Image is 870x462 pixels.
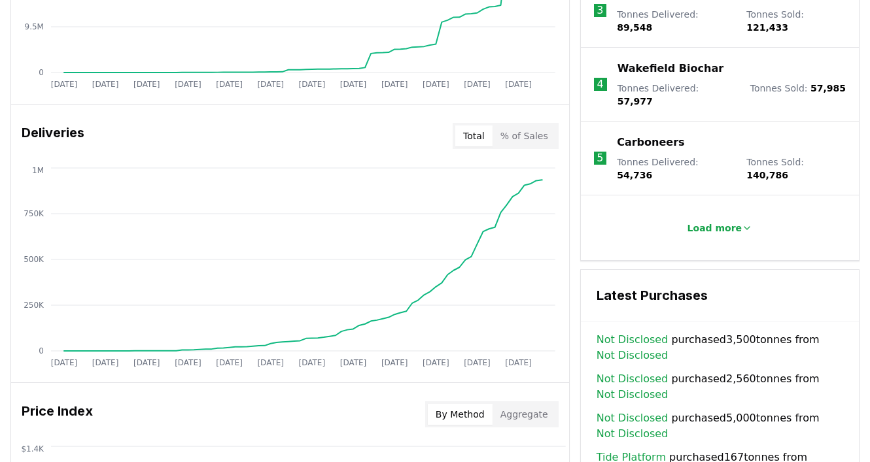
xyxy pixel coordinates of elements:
a: Wakefield Biochar [618,61,723,76]
tspan: [DATE] [92,80,119,89]
a: Carboneers [617,135,684,150]
tspan: [DATE] [216,80,243,89]
tspan: 0 [39,346,44,355]
h3: Latest Purchases [597,286,843,305]
a: Not Disclosed [597,410,669,426]
tspan: 9.5M [25,22,44,31]
span: 121,433 [746,22,788,33]
a: Not Disclosed [597,426,669,442]
a: Not Disclosed [597,387,669,403]
tspan: [DATE] [464,80,491,89]
tspan: 1M [32,166,44,175]
tspan: [DATE] [175,358,201,367]
span: 57,985 [810,83,846,93]
button: % of Sales [493,125,556,146]
button: Load more [677,215,763,241]
h3: Price Index [22,401,93,427]
tspan: [DATE] [299,80,326,89]
tspan: [DATE] [133,358,160,367]
a: Not Disclosed [597,348,669,363]
button: Total [455,125,493,146]
span: purchased 2,560 tonnes from [597,371,843,403]
p: 5 [597,150,603,166]
p: Tonnes Delivered : [618,82,737,108]
tspan: [DATE] [464,358,491,367]
tspan: 250K [24,301,44,310]
tspan: 0 [39,68,44,77]
p: Tonnes Delivered : [617,156,733,182]
tspan: [DATE] [257,358,284,367]
p: Tonnes Delivered : [617,8,733,34]
button: Aggregate [493,404,556,425]
p: Tonnes Sold : [750,82,846,108]
tspan: [DATE] [423,80,449,89]
span: 54,736 [617,170,652,180]
span: 57,977 [618,96,653,107]
tspan: [DATE] [505,80,532,89]
span: 140,786 [746,170,788,180]
button: By Method [428,404,493,425]
tspan: [DATE] [257,80,284,89]
tspan: [DATE] [51,358,78,367]
span: 89,548 [617,22,652,33]
tspan: [DATE] [381,358,408,367]
tspan: 750K [24,209,44,218]
tspan: [DATE] [505,358,532,367]
a: Not Disclosed [597,371,669,387]
tspan: [DATE] [340,80,367,89]
p: Tonnes Sold : [746,156,846,182]
span: purchased 3,500 tonnes from [597,332,843,363]
tspan: 500K [24,255,44,264]
tspan: [DATE] [92,358,119,367]
p: Tonnes Sold : [746,8,846,34]
p: Load more [687,222,742,235]
p: 3 [597,3,603,18]
tspan: [DATE] [133,80,160,89]
tspan: [DATE] [51,80,78,89]
tspan: $1.4K [21,444,44,454]
tspan: [DATE] [175,80,201,89]
tspan: [DATE] [216,358,243,367]
span: purchased 5,000 tonnes from [597,410,843,442]
p: 4 [597,76,604,92]
a: Not Disclosed [597,332,669,348]
tspan: [DATE] [340,358,367,367]
tspan: [DATE] [381,80,408,89]
tspan: [DATE] [423,358,449,367]
tspan: [DATE] [299,358,326,367]
h3: Deliveries [22,123,84,149]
